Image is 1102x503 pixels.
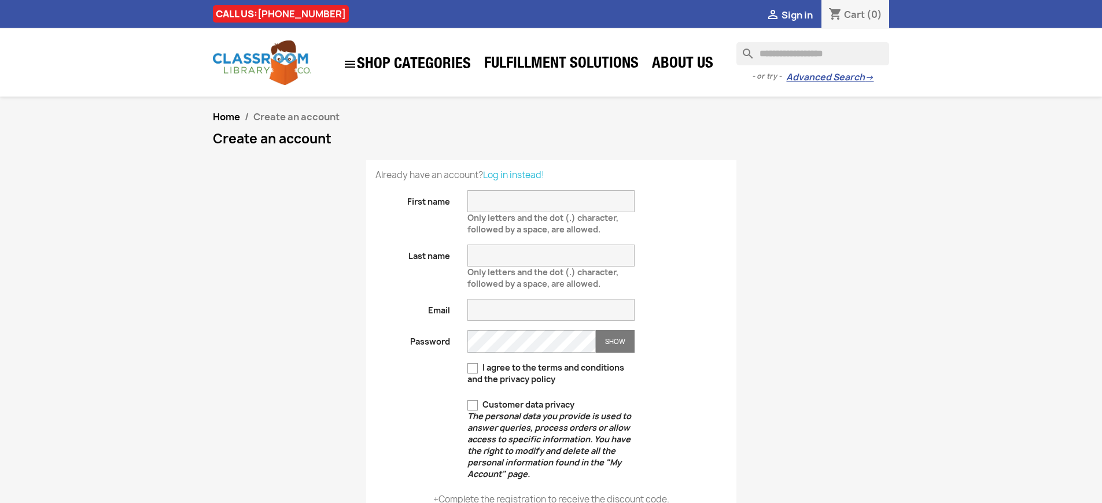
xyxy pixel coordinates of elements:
input: Password input [467,330,596,353]
label: Customer data privacy [467,399,635,480]
a: SHOP CATEGORIES [337,51,477,77]
span: Only letters and the dot (.) character, followed by a space, are allowed. [467,262,618,289]
em: The personal data you provide is used to answer queries, process orders or allow access to specif... [467,410,631,479]
label: First name [367,190,459,208]
label: I agree to the terms and conditions and the privacy policy [467,362,635,385]
a: Advanced Search→ [786,72,874,83]
span: Only letters and the dot (.) character, followed by a space, are allowed. [467,208,618,235]
img: Classroom Library Company [213,40,311,85]
i: search [736,42,750,56]
div: CALL US: [213,5,349,23]
button: Show [596,330,635,353]
a: Fulfillment Solutions [478,53,644,76]
label: Email [367,299,459,316]
a: [PHONE_NUMBER] [257,8,346,20]
label: Password [367,330,459,347]
i: shopping_cart [828,8,842,22]
p: Already have an account? [375,169,727,181]
span: → [865,72,874,83]
span: (0) [867,8,882,21]
input: Search [736,42,889,65]
a: About Us [646,53,719,76]
i:  [766,9,780,23]
a:  Sign in [766,9,813,21]
span: Create an account [253,110,340,123]
a: Log in instead! [483,169,544,181]
span: - or try - [752,71,786,82]
i:  [343,57,357,71]
h1: Create an account [213,132,890,146]
span: Cart [844,8,865,21]
span: Sign in [782,9,813,21]
a: Home [213,110,240,123]
label: Last name [367,245,459,262]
